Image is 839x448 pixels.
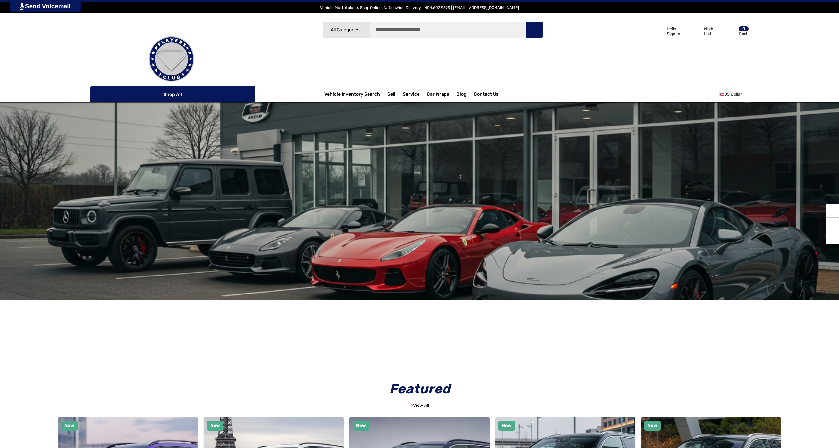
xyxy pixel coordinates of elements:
span: New [64,423,74,428]
a: Cart with 0 items [722,20,749,45]
svg: Icon Line [98,91,108,98]
svg: Icon Arrow Down [360,27,365,32]
span: Sell [387,91,395,98]
a: Car Wraps [427,88,456,101]
a: Wish List Wish List [687,20,722,42]
svg: Review Your Cart [725,27,735,36]
span: New [502,423,512,428]
a: Sell [387,88,403,101]
a: Service [403,91,419,98]
svg: Icon Arrow Down [243,92,248,97]
a: Vehicle Inventory Search [324,91,380,98]
svg: Recently Viewed [829,208,836,214]
svg: Top [826,234,839,241]
p: 0 [739,26,749,31]
img: Players Club | Cars For Sale [139,26,204,92]
p: Sign In [667,31,680,36]
button: Search [526,21,543,38]
svg: Icon User Account [654,26,663,36]
span: All Categories [330,27,359,33]
span: Vehicle Marketplace. Shop Online. Nationwide Delivery. | 404.602.9593 | [EMAIL_ADDRESS][DOMAIN_NAME] [320,5,519,10]
p: Cart [739,31,749,36]
p: Shop All [90,86,255,102]
svg: Wish List [690,27,700,36]
svg: Social Media [829,221,836,228]
span: New [648,423,657,428]
img: Image Banner [410,403,413,407]
span: New [210,423,220,428]
a: All Categories Icon Arrow Down Icon Arrow Up [322,21,370,38]
a: Sign in [646,20,684,42]
span: New [356,423,366,428]
span: Car Wraps [427,91,449,98]
a: Contact Us [474,91,498,98]
p: Hello [667,26,680,31]
img: PjwhLS0gR2VuZXJhdG9yOiBHcmF2aXQuaW8gLS0+PHN2ZyB4bWxucz0iaHR0cDovL3d3dy53My5vcmcvMjAwMC9zdmciIHhtb... [20,3,24,10]
a: USD [719,88,749,101]
p: Wish List [704,26,721,36]
a: Blog [456,91,467,98]
a: View All [410,403,429,408]
span: Featured [385,381,455,397]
